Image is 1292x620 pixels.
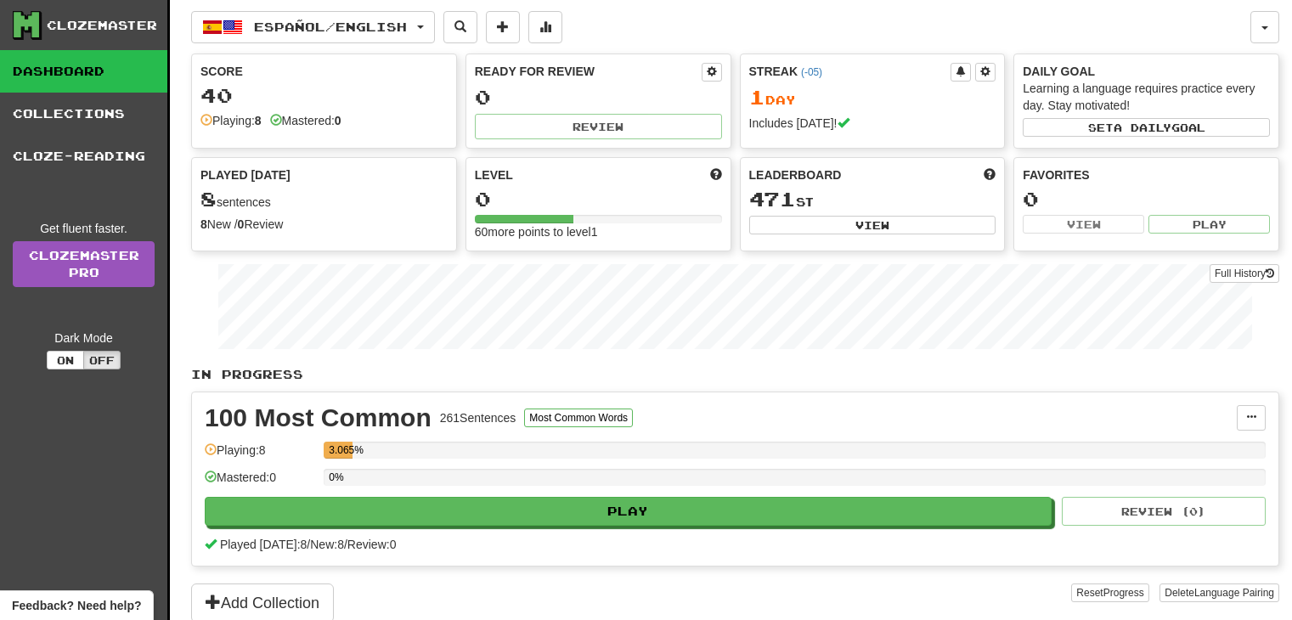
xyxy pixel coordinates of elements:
div: 100 Most Common [205,405,432,431]
div: Includes [DATE]! [749,115,996,132]
span: This week in points, UTC [984,166,996,183]
span: Open feedback widget [12,597,141,614]
div: Get fluent faster. [13,220,155,237]
button: Español/English [191,11,435,43]
span: Played [DATE]: 8 [220,538,307,551]
button: Play [205,497,1052,526]
div: Dark Mode [13,330,155,347]
span: Review: 0 [347,538,397,551]
div: 0 [475,87,722,108]
span: 8 [200,187,217,211]
span: Español / English [254,20,407,34]
span: 1 [749,85,765,109]
div: Mastered: [270,112,341,129]
span: Leaderboard [749,166,842,183]
div: st [749,189,996,211]
div: 261 Sentences [440,409,516,426]
div: Daily Goal [1023,63,1270,80]
button: Off [83,351,121,369]
button: More stats [528,11,562,43]
div: Day [749,87,996,109]
button: Search sentences [443,11,477,43]
button: Seta dailygoal [1023,118,1270,137]
button: Review [475,114,722,139]
span: Language Pairing [1194,587,1274,599]
button: Add sentence to collection [486,11,520,43]
div: Clozemaster [47,17,157,34]
button: View [749,216,996,234]
button: Play [1148,215,1270,234]
div: Favorites [1023,166,1270,183]
div: Mastered: 0 [205,469,315,497]
div: 3.065% [329,442,353,459]
span: / [307,538,310,551]
div: Learning a language requires practice every day. Stay motivated! [1023,80,1270,114]
strong: 0 [238,217,245,231]
button: DeleteLanguage Pairing [1159,583,1279,602]
a: ClozemasterPro [13,241,155,287]
button: Most Common Words [524,409,633,427]
div: 60 more points to level 1 [475,223,722,240]
span: a daily [1114,121,1171,133]
span: 471 [749,187,796,211]
div: Playing: [200,112,262,129]
div: Streak [749,63,951,80]
button: On [47,351,84,369]
span: Level [475,166,513,183]
span: / [344,538,347,551]
div: 0 [1023,189,1270,210]
button: View [1023,215,1144,234]
span: Played [DATE] [200,166,291,183]
div: 0 [475,189,722,210]
button: Review (0) [1062,497,1266,526]
span: Score more points to level up [710,166,722,183]
p: In Progress [191,366,1279,383]
strong: 8 [200,217,207,231]
div: 40 [200,85,448,106]
a: (-05) [801,66,822,78]
button: ResetProgress [1071,583,1148,602]
strong: 8 [255,114,262,127]
span: New: 8 [310,538,344,551]
div: New / Review [200,216,448,233]
button: Full History [1210,264,1279,283]
strong: 0 [335,114,341,127]
span: Progress [1103,587,1144,599]
div: sentences [200,189,448,211]
div: Ready for Review [475,63,702,80]
div: Score [200,63,448,80]
div: Playing: 8 [205,442,315,470]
